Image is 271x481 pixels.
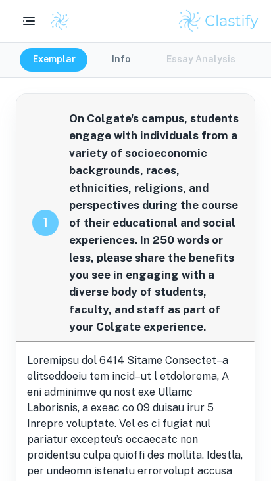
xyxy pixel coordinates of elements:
div: recipe [32,210,59,236]
button: Info [91,48,151,72]
span: On Colgate's campus, students engage with individuals from a variety of socioeconomic backgrounds... [69,110,239,336]
button: Exemplar [20,48,89,72]
img: Clastify logo [177,8,260,34]
a: Clastify logo [42,11,70,31]
img: Clastify logo [50,11,70,31]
